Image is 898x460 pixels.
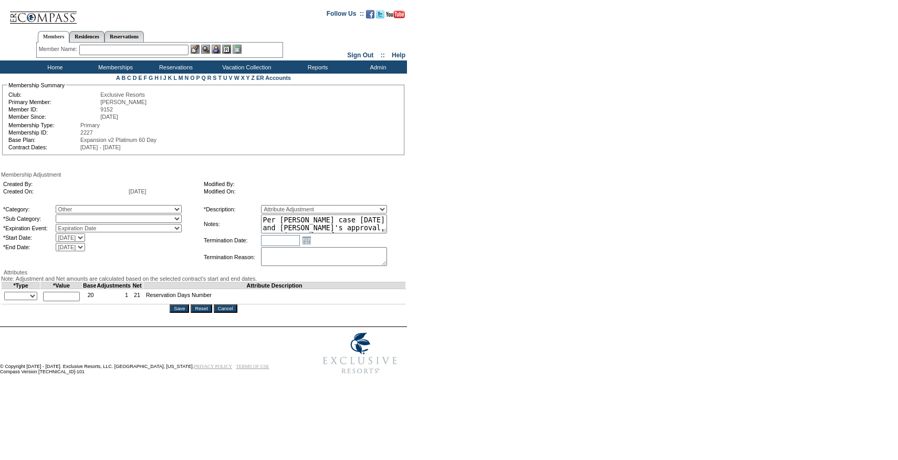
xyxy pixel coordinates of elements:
[251,75,255,81] a: Z
[2,282,40,289] td: *Type
[191,45,200,54] img: b_edit.gif
[144,60,205,74] td: Reservations
[204,188,400,195] td: Modified On:
[84,60,144,74] td: Memberships
[24,60,84,74] td: Home
[80,137,156,143] span: Expansion v2 Platinum 60 Day
[143,289,405,304] td: Reservation Days Number
[1,269,406,275] div: Attributes
[194,364,232,369] a: PRIVACY POLICY
[229,75,233,81] a: V
[3,205,55,213] td: *Category:
[204,205,260,213] td: *Description:
[347,60,407,74] td: Admin
[154,75,159,81] a: H
[386,13,405,19] a: Subscribe to our YouTube Channel
[80,144,121,150] span: [DATE] - [DATE]
[39,45,79,54] div: Member Name:
[233,45,242,54] img: b_calculator.gif
[129,188,147,195] span: [DATE]
[8,91,99,98] td: Club:
[204,214,260,233] td: Notes:
[236,364,269,369] a: TERMS OF USE
[80,122,100,128] span: Primary
[131,282,143,289] td: Net
[261,214,387,233] textarea: Per [PERSON_NAME] case [DATE] and [PERSON_NAME]'s approval, removing 9 days from 24/25 to be used...
[131,289,143,304] td: 21
[163,75,166,81] a: J
[97,289,131,304] td: 1
[381,52,385,59] span: ::
[392,52,405,59] a: Help
[327,9,364,22] td: Follow Us ::
[100,99,147,105] span: [PERSON_NAME]
[196,75,200,81] a: P
[100,106,113,113] span: 9152
[213,75,216,81] a: S
[69,31,105,42] a: Residences
[149,75,153,81] a: G
[3,181,128,187] td: Created By:
[160,75,162,81] a: I
[179,75,183,81] a: M
[204,181,400,187] td: Modified By:
[116,75,120,81] a: A
[212,45,221,54] img: Impersonate
[173,75,176,81] a: L
[190,75,194,81] a: O
[83,282,97,289] td: Base
[168,75,172,81] a: K
[246,75,250,81] a: Y
[214,304,237,313] input: Cancel
[205,60,286,74] td: Vacation Collection
[100,114,118,120] span: [DATE]
[8,129,79,136] td: Membership ID:
[9,3,77,24] img: Compass Home
[121,75,126,81] a: B
[170,304,189,313] input: Save
[256,75,291,81] a: ER Accounts
[347,52,373,59] a: Sign Out
[3,224,55,232] td: *Expiration Event:
[138,75,142,81] a: E
[100,91,145,98] span: Exclusive Resorts
[201,75,205,81] a: Q
[38,31,70,43] a: Members
[8,122,79,128] td: Membership Type:
[83,289,97,304] td: 20
[8,137,79,143] td: Base Plan:
[143,75,147,81] a: F
[127,75,131,81] a: C
[1,275,406,282] div: Note: Adjustment and Net amounts are calculated based on the selected contract's start and end da...
[143,282,405,289] td: Attribute Description
[301,234,312,246] a: Open the calendar popup.
[376,10,384,18] img: Follow us on Twitter
[105,31,144,42] a: Reservations
[191,304,212,313] input: Reset
[3,243,55,251] td: *End Date:
[3,214,55,223] td: *Sub Category:
[97,282,131,289] td: Adjustments
[207,75,212,81] a: R
[133,75,137,81] a: D
[313,327,407,380] img: Exclusive Resorts
[204,234,260,246] td: Termination Date:
[8,106,99,113] td: Member ID:
[8,114,99,120] td: Member Since:
[223,75,227,81] a: U
[8,144,79,150] td: Contract Dates:
[40,282,83,289] td: *Value
[80,129,93,136] span: 2227
[8,99,99,105] td: Primary Member:
[185,75,189,81] a: N
[376,13,384,19] a: Follow us on Twitter
[286,60,347,74] td: Reports
[3,188,128,195] td: Created On:
[386,11,405,18] img: Subscribe to our YouTube Channel
[204,247,260,267] td: Termination Reason:
[366,10,374,18] img: Become our fan on Facebook
[234,75,239,81] a: W
[1,171,406,178] div: Membership Adjustment
[3,233,55,242] td: *Start Date:
[218,75,222,81] a: T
